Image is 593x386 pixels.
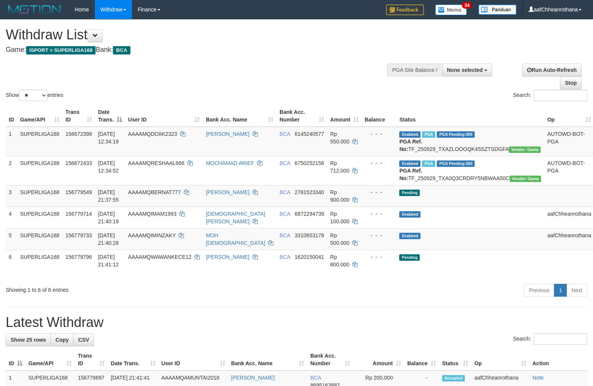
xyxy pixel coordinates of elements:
span: 156779733 [66,232,92,238]
div: - - - [365,188,394,196]
div: - - - [365,232,394,239]
span: PGA Pending [437,131,475,138]
div: - - - [365,130,394,138]
th: Date Trans.: activate to sort column ascending [108,349,158,370]
a: MOH [DEMOGRAPHIC_DATA] [206,232,265,246]
span: Rp 500.000 [330,232,350,246]
span: None selected [447,67,483,73]
h1: Withdraw List [6,27,388,42]
td: TF_250929_TXA0Q3CRDRY5NBWAA50C [396,156,544,185]
select: Showentries [19,90,47,101]
td: 1 [6,127,17,156]
th: User ID: activate to sort column ascending [125,105,203,127]
button: None selected [442,64,493,76]
td: 5 [6,228,17,250]
th: Balance: activate to sort column ascending [404,349,439,370]
span: Copy [55,337,69,343]
span: Pending [399,190,420,196]
a: Show 25 rows [6,333,51,346]
span: PGA Pending [437,160,475,167]
th: Balance [362,105,397,127]
td: SUPERLIGA168 [17,207,63,228]
th: ID [6,105,17,127]
a: Stop [560,76,582,89]
span: Pending [399,254,420,261]
label: Show entries [6,90,63,101]
a: [PERSON_NAME] [231,375,275,381]
span: 156672433 [66,160,92,166]
a: MOCHAMAD ARIEF [206,160,254,166]
label: Search: [513,333,587,345]
span: 156672398 [66,131,92,137]
th: Trans ID: activate to sort column ascending [75,349,108,370]
th: Bank Acc. Name: activate to sort column ascending [228,349,307,370]
span: 156779549 [66,189,92,195]
input: Search: [533,90,587,101]
a: [PERSON_NAME] [206,254,249,260]
div: - - - [365,253,394,261]
th: Trans ID: activate to sort column ascending [63,105,95,127]
td: 4 [6,207,17,228]
span: Copy 1620150041 to clipboard [295,254,324,260]
span: Copy 3310653178 to clipboard [295,232,324,238]
a: [PERSON_NAME] [206,131,249,137]
a: 1 [554,284,567,297]
img: panduan.png [478,5,516,15]
td: SUPERLIGA168 [17,185,63,207]
span: BCA [279,232,290,238]
td: SUPERLIGA168 [17,127,63,156]
a: Previous [524,284,554,297]
span: Grabbed [399,211,420,218]
span: Show 25 rows [11,337,46,343]
span: Copy 2781523340 to clipboard [295,189,324,195]
th: ID: activate to sort column descending [6,349,25,370]
span: Copy 6750252158 to clipboard [295,160,324,166]
span: Vendor URL: https://trx31.1velocity.biz [510,176,541,182]
td: SUPERLIGA168 [17,156,63,185]
span: Rp 900.000 [330,189,350,203]
a: [PERSON_NAME] [206,189,249,195]
th: Action [529,349,587,370]
span: CSV [78,337,89,343]
th: Op: activate to sort column ascending [471,349,529,370]
span: AAAAMQWAWANKECE12 [128,254,191,260]
span: BCA [113,46,130,54]
b: PGA Ref. No: [399,168,422,181]
th: Date Trans.: activate to sort column descending [95,105,125,127]
a: Run Auto-Refresh [522,64,582,76]
h4: Game: Bank: [6,46,388,54]
span: Marked by aafsoycanthlai [422,131,435,138]
span: BCA [279,211,290,217]
th: Bank Acc. Number: activate to sort column ascending [276,105,327,127]
a: CSV [73,333,94,346]
span: [DATE] 21:40:19 [98,211,119,224]
div: PGA Site Balance / [387,64,442,76]
span: Rp 550.000 [330,131,350,145]
th: Status: activate to sort column ascending [439,349,471,370]
span: Marked by aafsoycanthlai [422,160,435,167]
div: - - - [365,210,394,218]
span: 34 [462,2,472,9]
span: BCA [279,254,290,260]
a: [DEMOGRAPHIC_DATA][PERSON_NAME] [206,211,265,224]
span: [DATE] 21:37:55 [98,189,119,203]
a: Next [566,284,587,297]
span: AAAAMQIMINZAKY [128,232,176,238]
td: 3 [6,185,17,207]
span: Grabbed [399,160,420,167]
th: Game/API: activate to sort column ascending [25,349,75,370]
th: Amount: activate to sort column ascending [353,349,404,370]
div: Showing 1 to 6 of 6 entries [6,283,242,294]
span: Copy 6145240577 to clipboard [295,131,324,137]
span: ISPORT > SUPERLIGA168 [26,46,96,54]
span: BCA [279,160,290,166]
a: Copy [50,333,74,346]
a: Note [532,375,544,381]
span: BCA [279,131,290,137]
span: 156779796 [66,254,92,260]
img: MOTION_logo.png [6,4,63,15]
td: SUPERLIGA168 [17,228,63,250]
span: AAAAMQBERNAT777 [128,189,181,195]
th: User ID: activate to sort column ascending [158,349,228,370]
span: AAAAMQDOIIK2323 [128,131,177,137]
